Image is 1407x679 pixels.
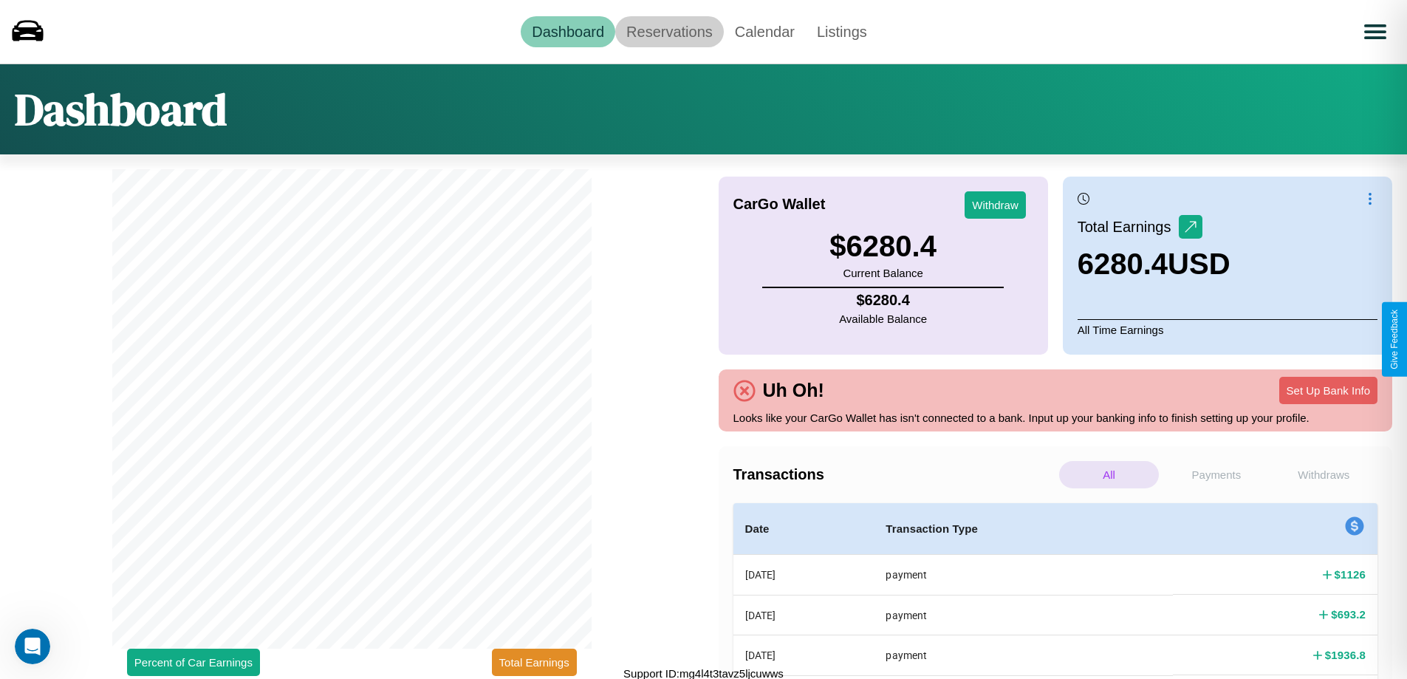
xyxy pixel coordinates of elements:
h4: Transaction Type [886,520,1161,538]
h1: Dashboard [15,79,227,140]
p: All Time Earnings [1078,319,1377,340]
button: Set Up Bank Info [1279,377,1377,404]
th: [DATE] [733,635,874,675]
h4: Transactions [733,466,1055,483]
h3: $ 6280.4 [829,230,937,263]
h4: Date [745,520,863,538]
p: Available Balance [839,309,927,329]
a: Calendar [724,16,806,47]
a: Listings [806,16,878,47]
iframe: Intercom live chat [15,629,50,664]
h4: CarGo Wallet [733,196,826,213]
div: Give Feedback [1389,310,1400,369]
th: payment [874,555,1173,596]
th: payment [874,595,1173,635]
p: Payments [1166,461,1266,488]
button: Total Earnings [492,649,577,676]
p: Withdraws [1274,461,1374,488]
p: Current Balance [829,263,937,283]
a: Dashboard [521,16,615,47]
h4: $ 1126 [1335,567,1366,582]
h4: $ 693.2 [1331,607,1366,622]
p: Looks like your CarGo Wallet has isn't connected to a bank. Input up your banking info to finish ... [733,408,1378,428]
button: Percent of Car Earnings [127,649,260,676]
button: Withdraw [965,191,1026,219]
th: [DATE] [733,555,874,596]
button: Open menu [1355,11,1396,52]
h3: 6280.4 USD [1078,248,1230,281]
a: Reservations [615,16,724,47]
th: [DATE] [733,595,874,635]
p: All [1059,461,1159,488]
h4: Uh Oh! [756,380,832,401]
h4: $ 1936.8 [1325,647,1366,663]
p: Total Earnings [1078,214,1179,240]
th: payment [874,635,1173,675]
h4: $ 6280.4 [839,292,927,309]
